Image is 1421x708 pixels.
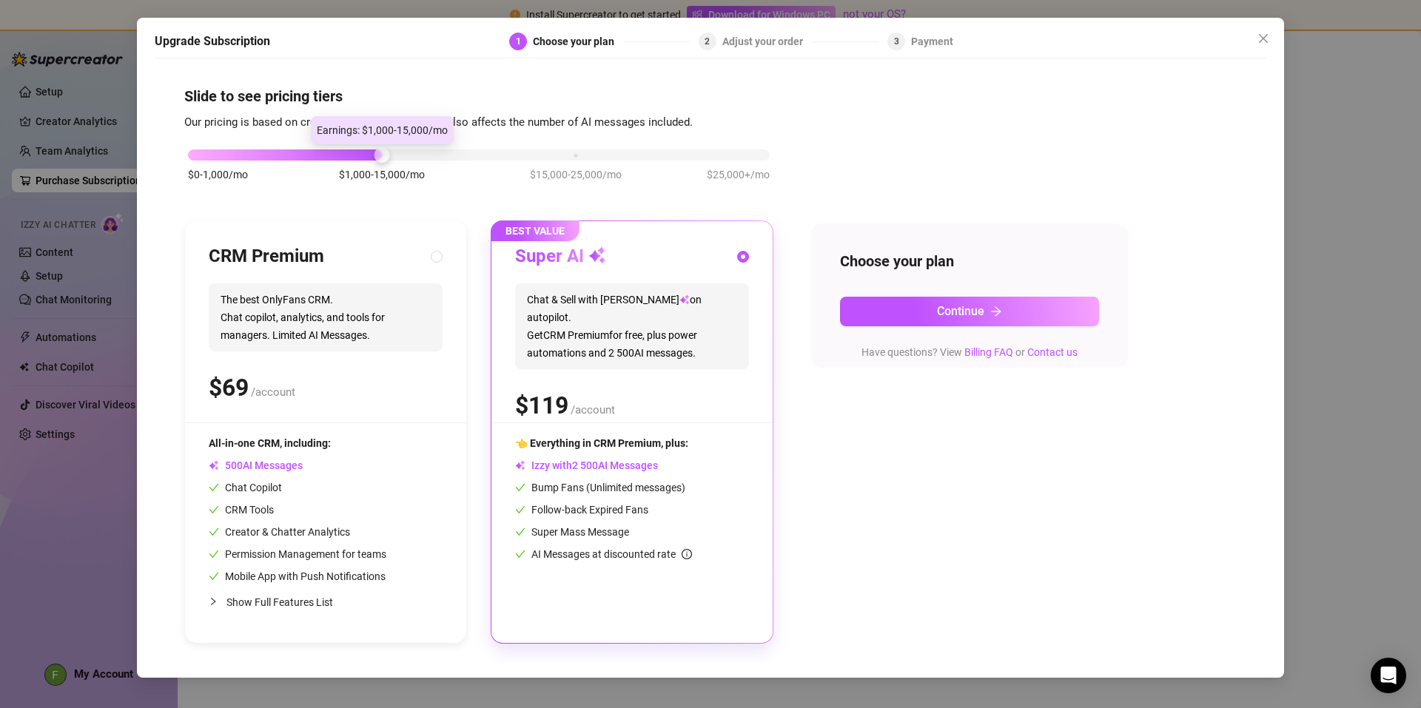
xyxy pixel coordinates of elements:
[209,504,274,516] span: CRM Tools
[184,115,693,129] span: Our pricing is based on creator's monthly earnings. It also affects the number of AI messages inc...
[990,306,1002,317] span: arrow-right
[209,584,443,619] div: Show Full Features List
[209,505,219,515] span: check
[209,597,218,606] span: collapsed
[515,504,648,516] span: Follow-back Expired Fans
[184,86,1237,107] h4: Slide to see pricing tiers
[209,283,443,351] span: The best OnlyFans CRM. Chat copilot, analytics, and tools for managers. Limited AI Messages.
[1257,33,1269,44] span: close
[571,403,615,417] span: /account
[209,570,386,582] span: Mobile App with Push Notifications
[530,166,622,183] span: $15,000-25,000/mo
[937,304,984,318] span: Continue
[1371,658,1406,693] div: Open Intercom Messenger
[209,482,282,493] span: Chat Copilot
[209,571,219,581] span: check
[515,482,525,493] span: check
[515,527,525,537] span: check
[515,391,568,419] span: $
[1252,27,1275,50] button: Close
[515,283,749,369] span: Chat & Sell with [PERSON_NAME] on autopilot. Get CRM Premium for free, plus power automations and...
[515,526,629,538] span: Super Mass Message
[722,33,812,50] div: Adjust your order
[188,166,248,183] span: $0-1,000/mo
[840,297,1099,326] button: Continuearrow-right
[1027,346,1078,358] a: Contact us
[516,36,521,47] span: 1
[209,482,219,493] span: check
[209,548,386,560] span: Permission Management for teams
[894,36,899,47] span: 3
[515,482,685,493] span: Bump Fans (Unlimited messages)
[515,459,658,471] span: Izzy with AI Messages
[840,251,1099,272] h4: Choose your plan
[491,220,580,241] span: BEST VALUE
[209,549,219,559] span: check
[911,33,953,50] div: Payment
[705,36,710,47] span: 2
[682,549,692,559] span: info-circle
[515,505,525,515] span: check
[515,437,688,449] span: 👈 Everything in CRM Premium, plus:
[226,596,333,608] span: Show Full Features List
[1252,33,1275,44] span: Close
[707,166,770,183] span: $25,000+/mo
[209,526,350,538] span: Creator & Chatter Analytics
[533,33,623,50] div: Choose your plan
[339,166,425,183] span: $1,000-15,000/mo
[155,33,270,50] h5: Upgrade Subscription
[209,245,324,269] h3: CRM Premium
[209,527,219,537] span: check
[209,374,249,402] span: $
[515,549,525,559] span: check
[209,459,303,471] span: AI Messages
[861,346,1078,358] span: Have questions? View or
[311,116,454,144] div: Earnings: $1,000-15,000/mo
[209,437,331,449] span: All-in-one CRM, including:
[531,548,692,560] span: AI Messages at discounted rate
[964,346,1013,358] a: Billing FAQ
[515,245,606,269] h3: Super AI
[251,385,295,399] span: /account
